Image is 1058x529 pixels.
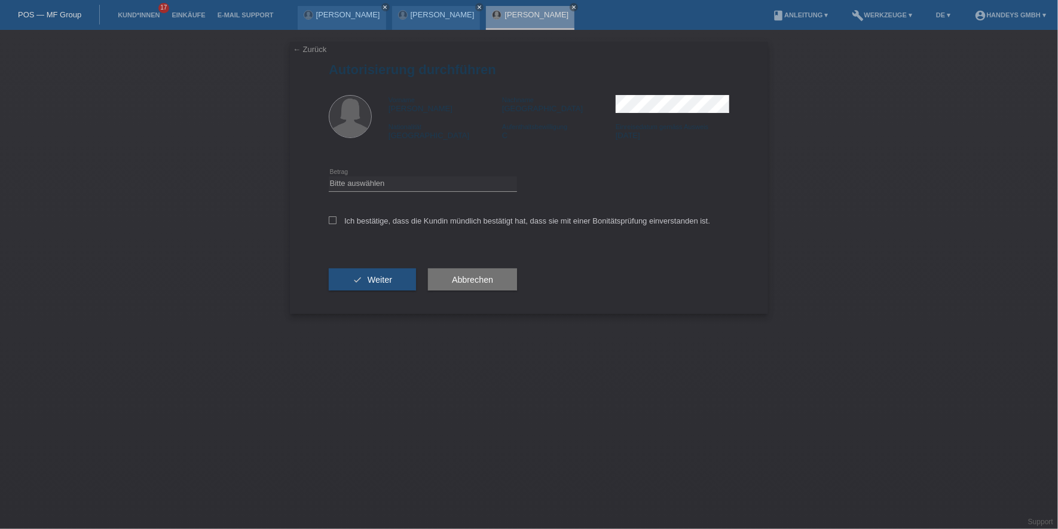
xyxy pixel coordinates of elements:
div: C [502,122,616,140]
span: Weiter [368,275,392,285]
div: [PERSON_NAME] [389,95,502,113]
a: [PERSON_NAME] [411,10,475,19]
div: [DATE] [616,122,729,140]
h1: Autorisierung durchführen [329,62,729,77]
i: close [383,4,389,10]
a: buildWerkzeuge ▾ [846,11,919,19]
a: account_circleHandeys GmbH ▾ [968,11,1052,19]
a: ← Zurück [293,45,326,54]
i: book [772,10,784,22]
button: Abbrechen [428,268,517,291]
span: Nationalität [389,123,421,130]
div: [GEOGRAPHIC_DATA] [389,122,502,140]
span: 17 [158,3,169,13]
span: Einreisedatum gemäss Ausweis [616,123,708,130]
a: DE ▾ [930,11,956,19]
a: bookAnleitung ▾ [766,11,834,19]
i: check [353,275,362,285]
a: close [570,3,578,11]
a: [PERSON_NAME] [504,10,568,19]
label: Ich bestätige, dass die Kundin mündlich bestätigt hat, dass sie mit einer Bonitätsprüfung einvers... [329,216,710,225]
i: build [852,10,864,22]
a: POS — MF Group [18,10,81,19]
button: check Weiter [329,268,416,291]
a: Support [1028,518,1053,526]
a: Kund*innen [112,11,166,19]
span: Nachname [502,96,534,103]
span: Abbrechen [452,275,493,285]
span: Aufenthaltsbewilligung [502,123,567,130]
i: close [476,4,482,10]
i: account_circle [974,10,986,22]
i: close [571,4,577,10]
div: [GEOGRAPHIC_DATA] [502,95,616,113]
span: Vorname [389,96,415,103]
a: close [381,3,390,11]
a: E-Mail Support [212,11,280,19]
a: Einkäufe [166,11,211,19]
a: [PERSON_NAME] [316,10,380,19]
a: close [475,3,484,11]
